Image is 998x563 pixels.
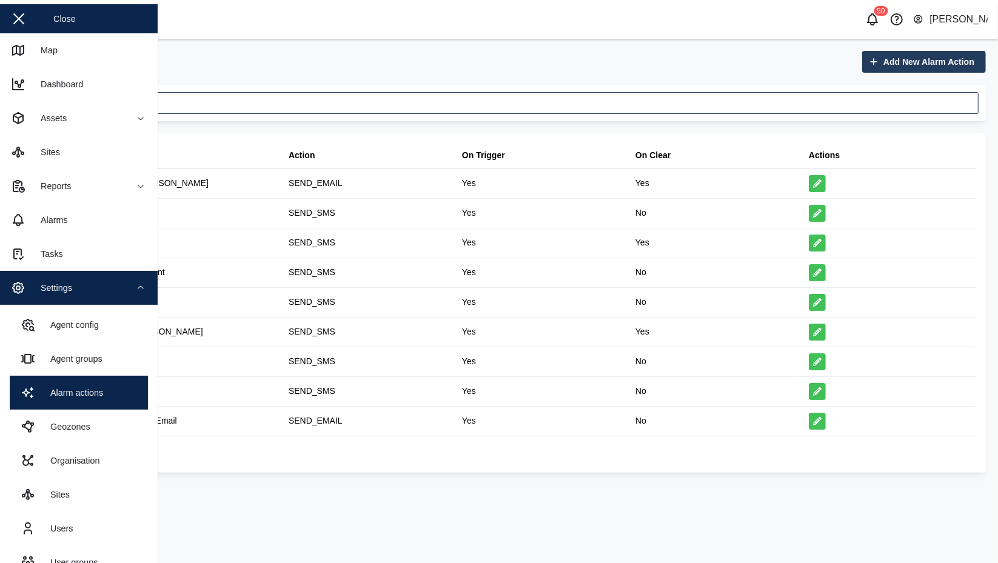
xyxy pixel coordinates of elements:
div: On Clear [635,149,671,162]
div: No [635,266,646,279]
div: Agent config [41,318,99,331]
a: Alarm actions [10,376,148,410]
button: [PERSON_NAME] [913,11,988,28]
input: Search here... [58,92,979,114]
div: Yes [462,207,476,220]
div: Users [41,522,73,535]
a: Agent config [10,308,148,342]
a: Sites [10,478,148,511]
div: SEND_SMS [289,385,335,398]
div: Yes [462,177,476,190]
div: Yes [462,415,476,428]
div: Yes [462,236,476,250]
div: SEND_SMS [289,325,335,339]
a: Geozones [10,410,148,444]
div: Alarm actions [41,386,103,399]
div: No [635,296,646,309]
button: Add New Alarm Action [862,51,986,73]
div: 50 [874,6,888,16]
div: Email [PERSON_NAME] [115,177,209,190]
div: No [635,385,646,398]
div: No [635,207,646,220]
div: Alarms [32,213,68,227]
div: Settings [32,281,72,295]
div: Reports [32,179,71,193]
div: Assets [32,112,67,125]
div: Yes [462,266,476,279]
a: Agent groups [10,342,148,376]
div: Yes [462,296,476,309]
div: SEND_SMS [289,236,335,250]
div: Yes [462,385,476,398]
div: Organisation [41,454,100,467]
div: Actions [809,149,840,162]
div: Management [115,266,165,279]
div: SEND_EMAIL [289,177,343,190]
div: Yes [635,236,649,250]
div: Close [53,12,76,25]
div: Sites [41,488,70,501]
a: Organisation [10,444,148,478]
div: On Trigger [462,149,505,162]
span: Add New Alarm Action [883,52,974,72]
div: Tasks [32,247,63,261]
div: Agent groups [41,352,102,365]
div: SEND_SMS [289,207,335,220]
div: Yes [462,355,476,368]
div: Map [32,44,58,57]
div: SEND_EMAIL [289,415,343,428]
div: No [635,355,646,368]
div: Yes [635,325,649,339]
div: Sites [32,145,60,159]
div: Text [PERSON_NAME] [115,325,203,339]
div: Yes [635,177,649,190]
div: SEND_SMS [289,266,335,279]
div: Dashboard [32,78,83,91]
div: Action [289,149,315,162]
div: Geozones [41,420,90,433]
div: Yes [462,325,476,339]
a: Users [10,511,148,545]
div: No [635,415,646,428]
div: [PERSON_NAME] [929,12,988,27]
div: SEND_SMS [289,355,335,368]
div: SEND_SMS [289,296,335,309]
